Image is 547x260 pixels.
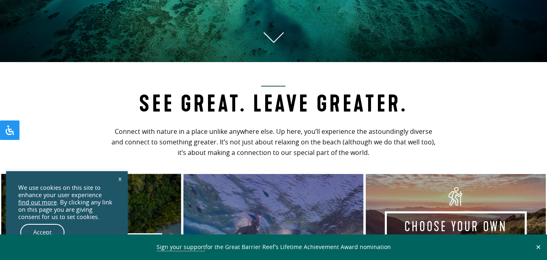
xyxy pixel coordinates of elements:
[114,170,126,187] a: x
[18,184,116,221] div: We use cookies on this site to enhance your user experience . By clicking any link on this page y...
[109,127,438,158] p: Connect with nature in a place unlike anywhere else. Up here, you’ll experience the astoundingly ...
[157,243,391,251] span: for the Great Barrier Reef’s Lifetime Achievement Award nomination
[5,125,15,135] svg: Open Accessibility Panel
[18,199,57,206] a: find out more
[109,86,438,118] h2: See Great. Leave Greater.
[534,243,543,251] button: Close
[20,224,64,241] a: Accept
[157,243,205,251] a: Sign your support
